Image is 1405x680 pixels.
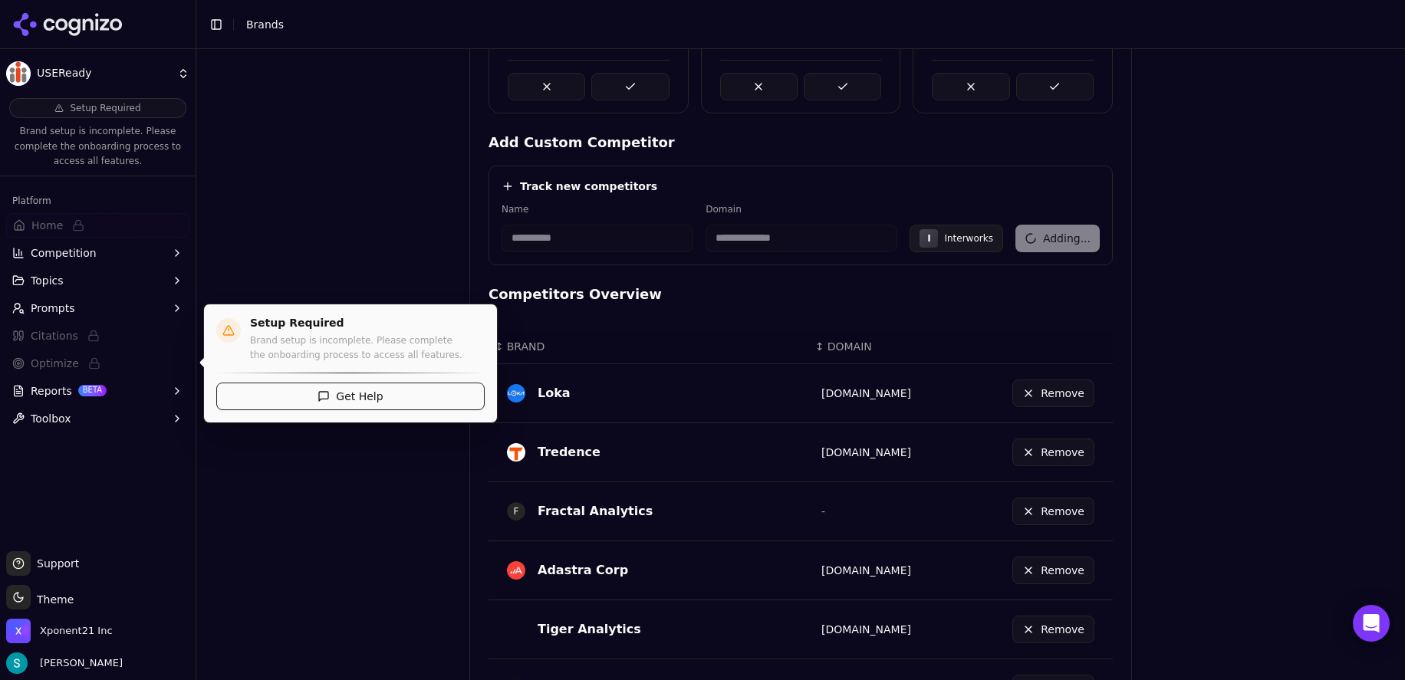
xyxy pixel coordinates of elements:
[78,385,107,396] span: BETA
[40,624,113,638] span: Xponent21 Inc
[821,623,911,636] a: [DOMAIN_NAME]
[70,102,140,114] span: Setup Required
[6,296,189,320] button: Prompts
[507,339,545,354] span: BRAND
[246,17,1362,32] nav: breadcrumb
[250,317,485,330] h4: Setup Required
[821,564,911,577] a: [DOMAIN_NAME]
[9,124,186,169] p: Brand setup is incomplete. Please complete the onboarding process to access all features.
[1353,605,1390,642] div: Open Intercom Messenger
[520,179,657,194] h4: Track new competitors
[216,383,485,410] button: Get Help
[495,339,803,354] div: ↕BRAND
[31,273,64,288] span: Topics
[538,443,600,462] div: Tredence
[6,406,189,431] button: Toolbox
[6,241,189,265] button: Competition
[34,656,123,670] span: [PERSON_NAME]
[31,411,71,426] span: Toolbox
[821,505,825,517] span: -
[507,502,525,521] span: F
[538,561,628,580] div: Adastra Corp
[336,389,383,404] span: Get Help
[6,619,113,643] button: Open organization switcher
[246,18,284,31] span: Brands
[31,245,97,261] span: Competition
[6,652,123,674] button: Open user button
[31,328,78,343] span: Citations
[821,387,911,399] a: [DOMAIN_NAME]
[6,379,189,403] button: ReportsBETA
[6,619,31,643] img: Xponent21 Inc
[31,593,74,606] span: Theme
[507,620,525,639] img: Tiger Analytics
[1012,557,1094,584] button: Remove
[944,232,992,245] div: Interworks
[489,284,1113,305] h4: Competitors Overview
[6,189,189,213] div: Platform
[507,384,525,402] img: Loka
[706,203,897,215] label: Domain
[538,620,641,639] div: Tiger Analytics
[489,330,809,364] th: BRAND
[828,339,872,354] span: DOMAIN
[502,203,693,215] label: Name
[538,384,571,402] div: Loka
[37,67,171,80] span: USEReady
[1012,439,1094,466] button: Remove
[31,218,63,233] span: Home
[1012,498,1094,525] button: Remove
[31,556,79,571] span: Support
[809,330,944,364] th: DOMAIN
[538,502,653,521] div: Fractal Analytics
[31,301,75,316] span: Prompts
[507,443,525,462] img: Tredence
[1012,379,1094,407] button: Remove
[815,339,938,354] div: ↕DOMAIN
[6,61,31,86] img: USEReady
[31,356,79,371] span: Optimize
[6,652,28,674] img: Sam Volante
[6,268,189,293] button: Topics
[507,561,525,580] img: Adastra Corp
[31,383,72,399] span: Reports
[927,232,930,245] span: I
[1012,616,1094,643] button: Remove
[489,132,1113,153] h4: Add Custom Competitor
[250,333,485,363] p: Brand setup is incomplete. Please complete the onboarding process to access all features.
[821,446,911,458] a: [DOMAIN_NAME]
